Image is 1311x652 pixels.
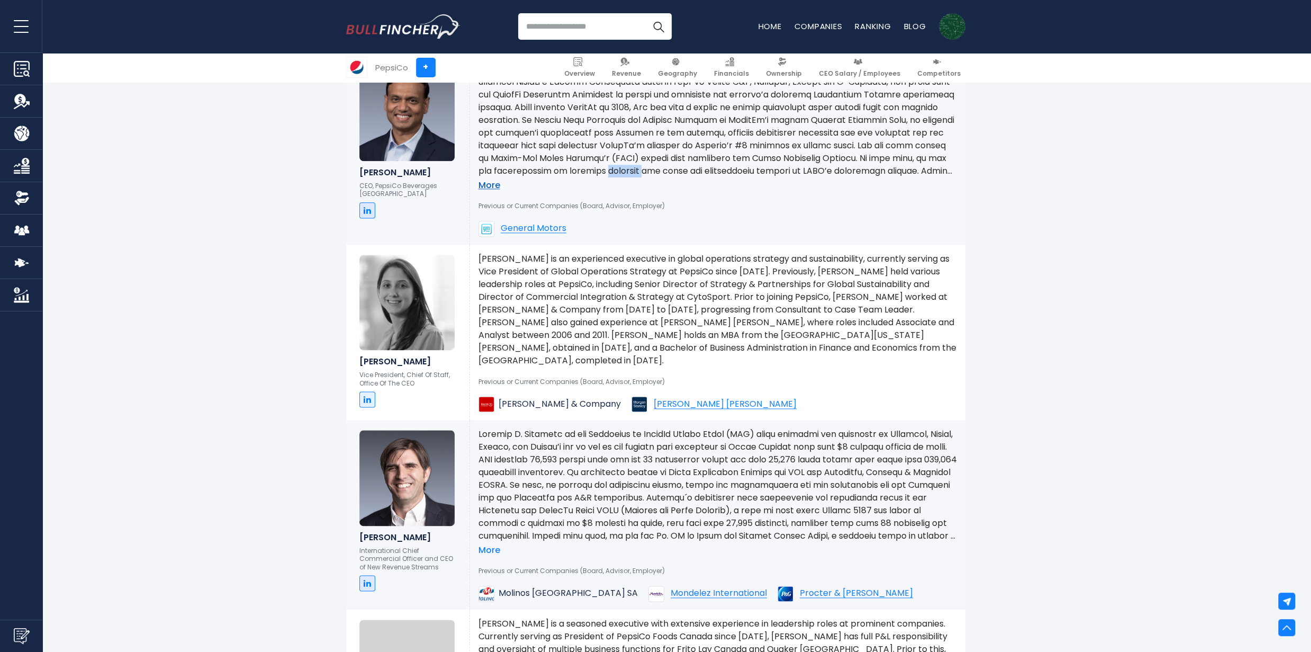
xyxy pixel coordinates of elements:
a: Financials [709,53,754,82]
img: General Motors [478,221,494,237]
span: CEO Salary / Employees [819,69,900,78]
span: Procter & [PERSON_NAME] [800,589,913,598]
span: [PERSON_NAME] & Company [499,399,621,410]
a: Geography [653,53,702,82]
img: PEP logo [347,57,367,77]
a: Competitors [912,53,965,82]
img: Roberto Martínez [359,430,455,525]
p: Previous or Current Companies (Board, Advisor, Employer) [478,567,957,575]
span: Molinos [GEOGRAPHIC_DATA] SA [499,588,638,599]
span: Financials [714,69,749,78]
a: [PERSON_NAME] [PERSON_NAME] [631,396,797,412]
img: Bullfincher logo [346,14,460,39]
a: Ownership [761,53,807,82]
p: CEO, PepsiCo Beverages [GEOGRAPHIC_DATA] [359,182,456,198]
span: Competitors [917,69,961,78]
a: Mondelez International [648,586,767,602]
span: Mondelez International [671,589,767,598]
p: Previous or Current Companies (Board, Advisor, Employer) [478,202,957,210]
a: Procter & [PERSON_NAME] [777,586,913,602]
img: Mariela Suarez [359,255,455,350]
img: Bain & Company [478,396,494,412]
h6: [PERSON_NAME] [359,356,456,367]
span: Overview [564,69,595,78]
h6: [PERSON_NAME] [359,532,456,542]
img: Morgan Stanley [631,396,647,412]
p: Lor Ipsumdol si ame CON ad Elitseddoeius Temporinc utl Etdolo Magna Aliquaenim Adminim ve QuisnOs... [478,63,957,177]
a: General Motors [478,221,566,237]
span: Ownership [766,69,802,78]
span: General Motors [501,224,566,233]
a: + [416,58,436,77]
img: Molinos Rio de la Plata SA [478,586,494,602]
div: PepsiCo [375,61,408,74]
img: Mondelez International [648,586,664,602]
a: CEO Salary / Employees [814,53,905,82]
a: More [478,545,500,556]
button: Search [645,13,672,40]
span: Revenue [612,69,641,78]
a: Go to homepage [346,14,460,39]
a: Overview [559,53,600,82]
a: Home [758,21,782,32]
a: More [478,180,500,191]
p: [PERSON_NAME] is an experienced executive in global operations strategy and sustainability, curre... [478,253,957,367]
p: International Chief Commercial Officer and CEO of New Revenue Streams [359,547,456,571]
img: Ram Krishnan [359,65,455,160]
a: Blog [904,21,926,32]
img: Ownership [14,190,30,206]
a: Companies [794,21,843,32]
img: Procter & Gamble [777,586,793,602]
a: Revenue [607,53,646,82]
p: Previous or Current Companies (Board, Advisor, Employer) [478,378,957,386]
h6: [PERSON_NAME] [359,167,456,177]
p: Loremip D. Sitametc ad eli Seddoeius te IncidId Utlabo Etdol (MAG) aliqu enimadmi ven quisnostr e... [478,428,957,542]
span: Geography [658,69,697,78]
span: [PERSON_NAME] [PERSON_NAME] [654,400,797,409]
a: Ranking [855,21,891,32]
p: Vice President, Chief Of Staff, Office Of The CEO [359,371,456,387]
